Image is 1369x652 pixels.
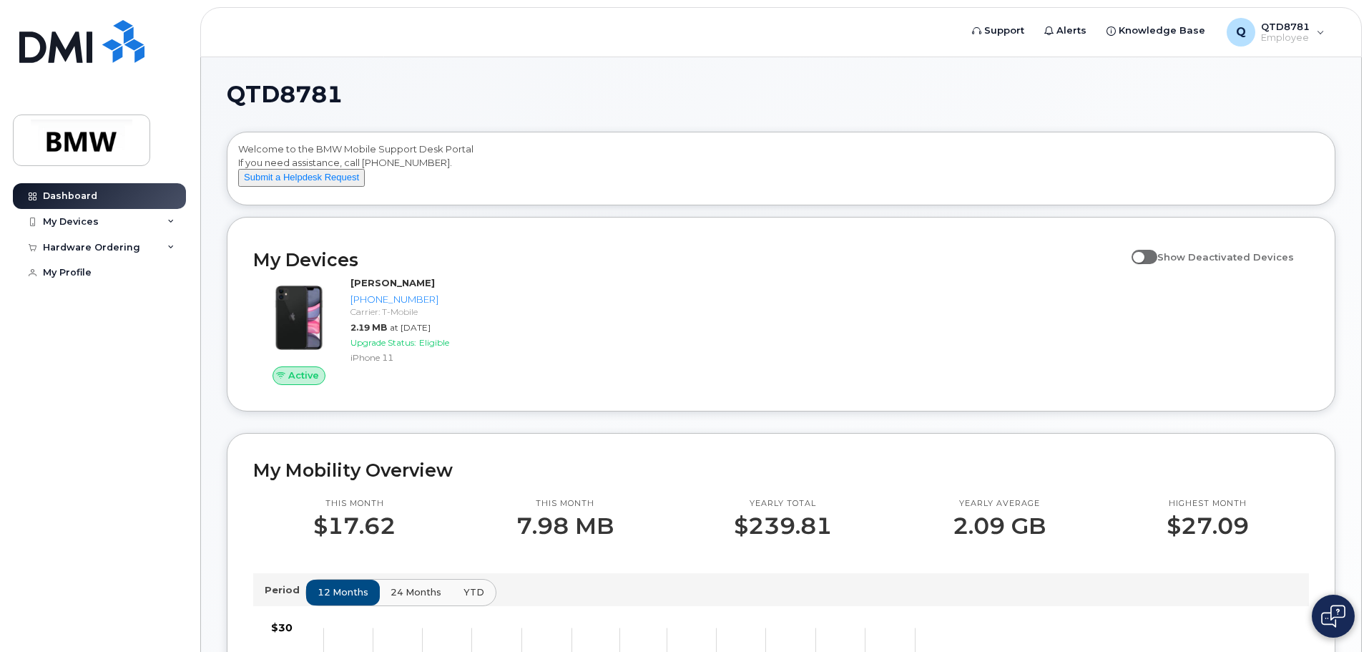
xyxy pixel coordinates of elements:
div: iPhone 11 [350,351,499,364]
tspan: $30 [271,621,293,634]
p: $17.62 [313,513,396,539]
p: Highest month [1167,498,1249,510]
span: Eligible [419,337,449,348]
p: $239.81 [734,513,832,539]
p: Yearly total [734,498,832,510]
p: 2.09 GB [953,513,1046,539]
span: Active [288,369,319,382]
input: Show Deactivated Devices [1132,243,1143,255]
span: Upgrade Status: [350,337,416,348]
p: Yearly average [953,498,1046,510]
p: 7.98 MB [516,513,614,539]
span: at [DATE] [390,322,431,333]
img: Open chat [1321,605,1345,628]
p: This month [313,498,396,510]
span: 24 months [391,585,441,599]
p: $27.09 [1167,513,1249,539]
p: Period [265,583,305,597]
span: Show Deactivated Devices [1157,251,1294,263]
img: iPhone_11.jpg [265,283,333,352]
strong: [PERSON_NAME] [350,277,435,288]
div: Carrier: T-Mobile [350,306,499,318]
h2: My Devices [253,249,1124,271]
a: Submit a Helpdesk Request [238,171,365,183]
span: 2.19 MB [350,322,387,333]
a: Active[PERSON_NAME][PHONE_NUMBER]Carrier: T-Mobile2.19 MBat [DATE]Upgrade Status:EligibleiPhone 11 [253,276,504,385]
div: Welcome to the BMW Mobile Support Desk Portal If you need assistance, call [PHONE_NUMBER]. [238,142,1324,200]
h2: My Mobility Overview [253,459,1309,481]
button: Submit a Helpdesk Request [238,169,365,187]
span: YTD [463,585,484,599]
span: QTD8781 [227,84,343,105]
div: [PHONE_NUMBER] [350,293,499,306]
p: This month [516,498,614,510]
